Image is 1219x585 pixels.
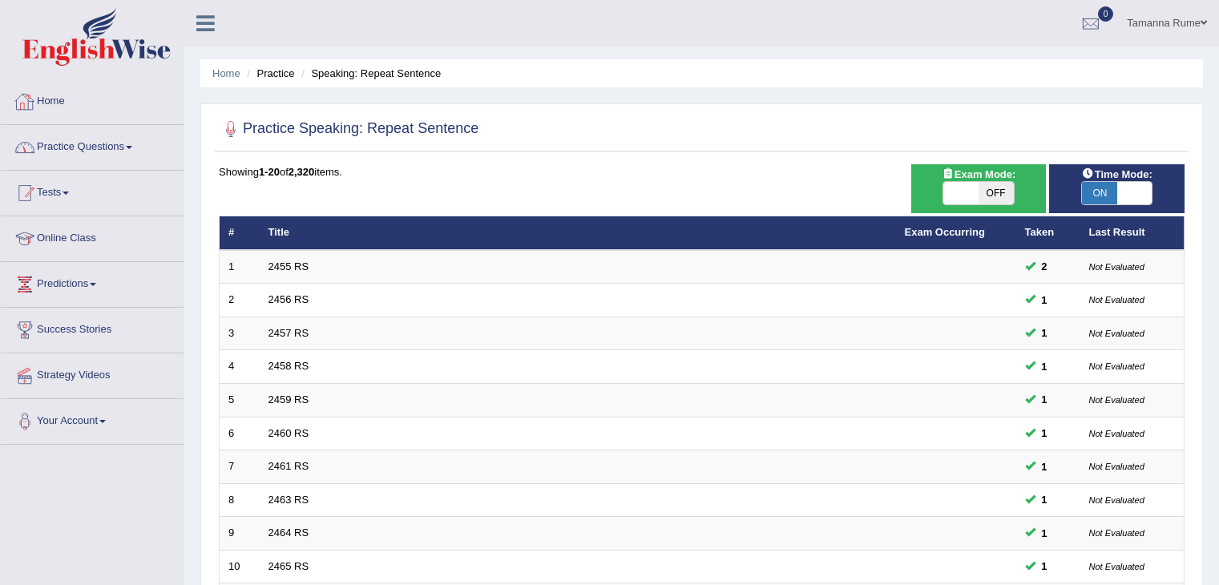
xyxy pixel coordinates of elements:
[1035,292,1054,309] span: You can still take this question
[911,164,1047,213] div: Show exams occurring in exams
[220,517,260,551] td: 9
[1035,358,1054,375] span: You can still take this question
[1089,429,1144,438] small: Not Evaluated
[1035,258,1054,275] span: You can still take this question
[268,360,309,372] a: 2458 RS
[1,353,184,393] a: Strategy Videos
[1098,6,1114,22] span: 0
[1089,462,1144,471] small: Not Evaluated
[219,117,478,141] h2: Practice Speaking: Repeat Sentence
[220,350,260,384] td: 4
[268,460,309,472] a: 2461 RS
[1080,216,1185,250] th: Last Result
[1076,166,1159,183] span: Time Mode:
[1035,391,1054,408] span: You can still take this question
[268,393,309,405] a: 2459 RS
[935,166,1022,183] span: Exam Mode:
[220,216,260,250] th: #
[268,526,309,539] a: 2464 RS
[1,125,184,165] a: Practice Questions
[289,166,315,178] b: 2,320
[1,216,184,256] a: Online Class
[1035,425,1054,442] span: You can still take this question
[220,317,260,350] td: 3
[297,66,441,81] li: Speaking: Repeat Sentence
[243,66,294,81] li: Practice
[268,494,309,506] a: 2463 RS
[1,308,184,348] a: Success Stories
[1089,395,1144,405] small: Not Evaluated
[1035,325,1054,341] span: You can still take this question
[1,171,184,211] a: Tests
[1035,458,1054,475] span: You can still take this question
[220,250,260,284] td: 1
[1089,562,1144,571] small: Not Evaluated
[1,262,184,302] a: Predictions
[1089,329,1144,338] small: Not Evaluated
[1089,495,1144,505] small: Not Evaluated
[220,284,260,317] td: 2
[1089,262,1144,272] small: Not Evaluated
[268,293,309,305] a: 2456 RS
[979,182,1014,204] span: OFF
[1035,525,1054,542] span: You can still take this question
[220,450,260,484] td: 7
[1016,216,1080,250] th: Taken
[260,216,896,250] th: Title
[1082,182,1117,204] span: ON
[1035,558,1054,575] span: You can still take this question
[1089,295,1144,305] small: Not Evaluated
[220,417,260,450] td: 6
[220,384,260,418] td: 5
[219,164,1185,180] div: Showing of items.
[259,166,280,178] b: 1-20
[268,427,309,439] a: 2460 RS
[268,560,309,572] a: 2465 RS
[1035,491,1054,508] span: You can still take this question
[220,550,260,583] td: 10
[220,483,260,517] td: 8
[905,226,985,238] a: Exam Occurring
[268,260,309,272] a: 2455 RS
[268,327,309,339] a: 2457 RS
[1,399,184,439] a: Your Account
[1089,361,1144,371] small: Not Evaluated
[1089,528,1144,538] small: Not Evaluated
[1,79,184,119] a: Home
[212,67,240,79] a: Home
